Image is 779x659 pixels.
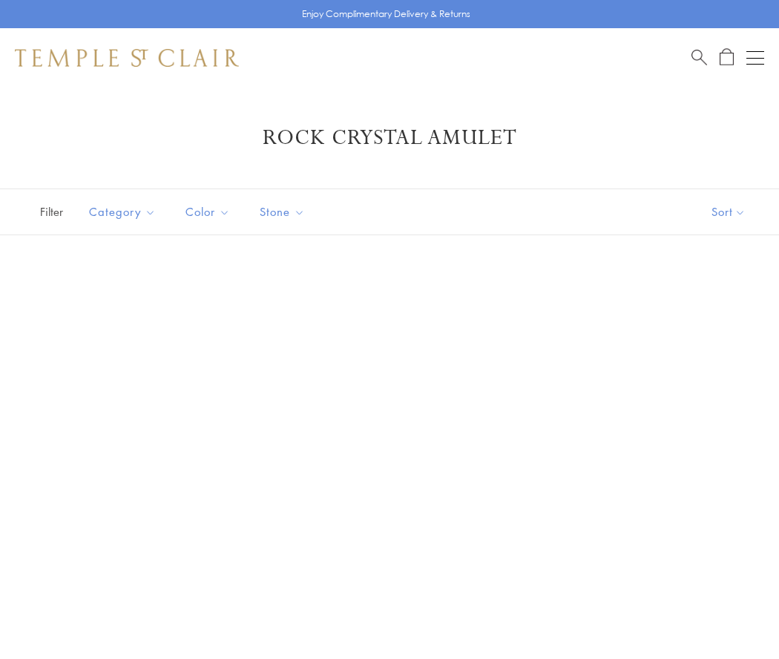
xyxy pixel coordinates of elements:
[302,7,470,22] p: Enjoy Complimentary Delivery & Returns
[249,195,316,229] button: Stone
[174,195,241,229] button: Color
[15,49,239,67] img: Temple St. Clair
[691,48,707,67] a: Search
[678,189,779,235] button: Show sort by
[37,125,742,151] h1: Rock Crystal Amulet
[252,203,316,221] span: Stone
[720,48,734,67] a: Open Shopping Bag
[82,203,167,221] span: Category
[78,195,167,229] button: Category
[746,49,764,67] button: Open navigation
[178,203,241,221] span: Color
